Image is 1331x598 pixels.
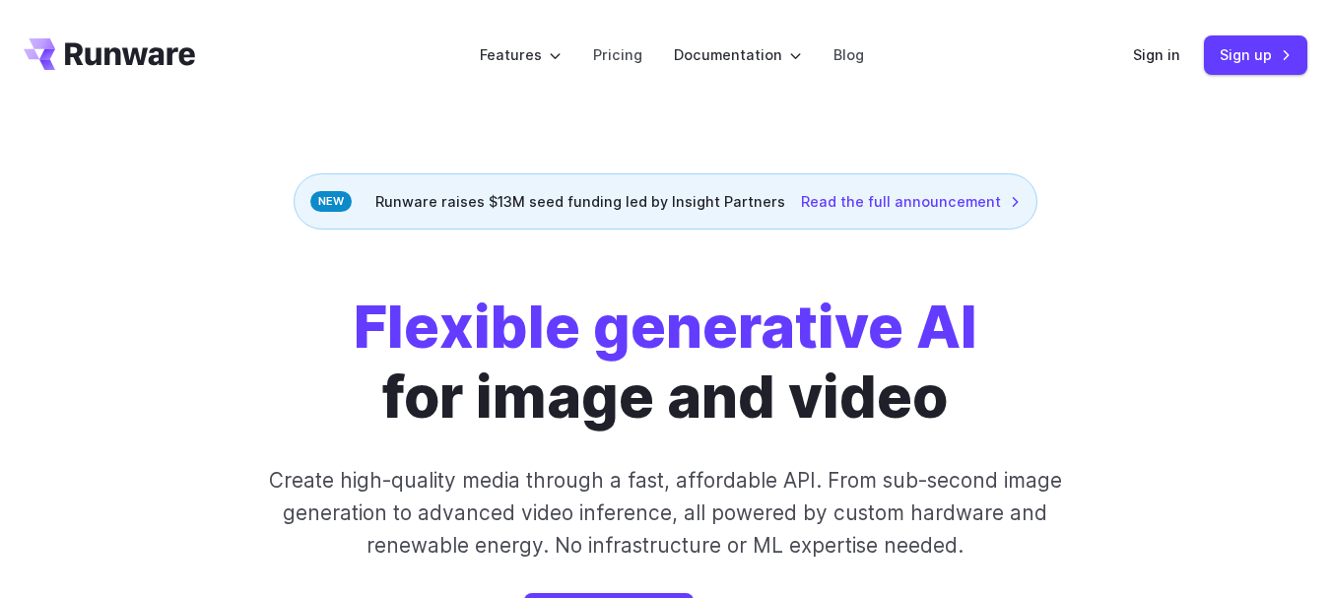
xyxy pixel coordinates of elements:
[294,173,1037,230] div: Runware raises $13M seed funding led by Insight Partners
[593,43,642,66] a: Pricing
[480,43,562,66] label: Features
[1204,35,1307,74] a: Sign up
[24,38,195,70] a: Go to /
[1133,43,1180,66] a: Sign in
[354,292,977,362] strong: Flexible generative AI
[354,293,977,432] h1: for image and video
[833,43,864,66] a: Blog
[801,190,1021,213] a: Read the full announcement
[674,43,802,66] label: Documentation
[255,464,1077,563] p: Create high-quality media through a fast, affordable API. From sub-second image generation to adv...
